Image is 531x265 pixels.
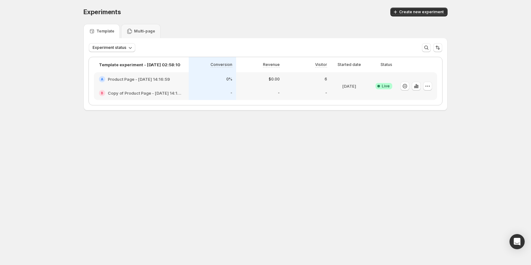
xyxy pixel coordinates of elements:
h2: A [101,77,103,81]
h2: Product Page - [DATE] 14:16:59 [108,76,170,82]
p: Multi-page [134,29,155,34]
span: Experiment status [93,45,126,50]
p: Started date [338,62,361,67]
span: Live [382,84,390,89]
p: - [230,91,232,96]
button: Create new experiment [390,8,448,16]
p: Template experiment - [DATE] 02:58:10 [99,62,180,68]
p: Revenue [263,62,280,67]
p: - [325,91,327,96]
span: Create new experiment [399,9,444,15]
p: Conversion [211,62,232,67]
p: [DATE] [342,83,356,89]
p: $0.00 [269,77,280,82]
p: Visitor [315,62,327,67]
p: 0% [226,77,232,82]
p: Template [96,29,114,34]
p: - [278,91,280,96]
button: Sort the results [433,43,442,52]
div: Open Intercom Messenger [510,234,525,249]
h2: Copy of Product Page - [DATE] 14:16:59 [108,90,184,96]
h2: B [101,91,103,95]
span: Experiments [83,8,121,16]
p: 6 [325,77,327,82]
button: Experiment status [89,43,135,52]
p: Status [381,62,392,67]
